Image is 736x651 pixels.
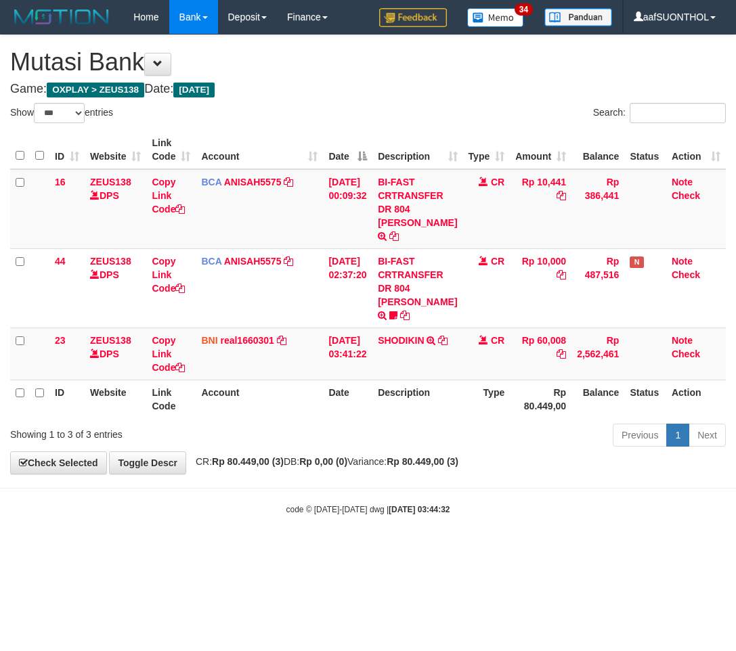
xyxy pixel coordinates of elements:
span: BCA [201,177,221,187]
th: Status [624,380,666,418]
a: Copy BI-FAST CRTRANSFER DR 804 AGUS SALIM to clipboard [389,231,399,242]
th: Balance [571,131,624,169]
a: 1 [666,424,689,447]
th: Link Code: activate to sort column ascending [146,131,196,169]
th: Type: activate to sort column ascending [463,131,511,169]
a: Previous [613,424,667,447]
td: Rp 10,000 [510,248,571,328]
img: Button%20Memo.svg [467,8,524,27]
strong: Rp 0,00 (0) [299,456,347,467]
th: ID: activate to sort column ascending [49,131,85,169]
th: Action [666,380,726,418]
img: Feedback.jpg [379,8,447,27]
span: 16 [55,177,66,187]
a: Copy Link Code [152,177,185,215]
img: MOTION_logo.png [10,7,113,27]
a: Copy Rp 10,441 to clipboard [557,190,566,201]
td: [DATE] 02:37:20 [323,248,372,328]
th: Link Code [146,380,196,418]
th: Description: activate to sort column ascending [372,131,462,169]
a: Check [672,349,700,359]
a: ANISAH5575 [224,256,282,267]
span: [DATE] [173,83,215,97]
td: [DATE] 00:09:32 [323,169,372,249]
th: Description [372,380,462,418]
label: Search: [593,103,726,123]
td: DPS [85,248,146,328]
a: Copy Rp 60,008 to clipboard [557,349,566,359]
th: Account: activate to sort column ascending [196,131,323,169]
td: [DATE] 03:41:22 [323,328,372,380]
strong: [DATE] 03:44:32 [389,505,450,514]
span: 23 [55,335,66,346]
div: Showing 1 to 3 of 3 entries [10,422,297,441]
th: Date: activate to sort column descending [323,131,372,169]
th: Date [323,380,372,418]
span: CR [491,256,504,267]
strong: Rp 80.449,00 (3) [212,456,284,467]
a: Copy Rp 10,000 to clipboard [557,269,566,280]
td: Rp 10,441 [510,169,571,249]
a: Copy Link Code [152,256,185,294]
small: code © [DATE]-[DATE] dwg | [286,505,450,514]
a: ZEUS138 [90,335,131,346]
h4: Game: Date: [10,83,726,96]
th: Rp 80.449,00 [510,380,571,418]
select: Showentries [34,103,85,123]
span: 34 [515,3,533,16]
a: ANISAH5575 [224,177,282,187]
td: DPS [85,169,146,249]
a: Note [672,335,693,346]
td: Rp 60,008 [510,328,571,380]
th: Website: activate to sort column ascending [85,131,146,169]
a: Copy real1660301 to clipboard [277,335,286,346]
th: Balance [571,380,624,418]
a: Next [689,424,726,447]
a: Check [672,269,700,280]
th: Action: activate to sort column ascending [666,131,726,169]
a: Note [672,177,693,187]
th: Amount: activate to sort column ascending [510,131,571,169]
span: Has Note [630,256,643,268]
span: BNI [201,335,217,346]
a: SHODIKIN [378,335,424,346]
a: Copy Link Code [152,335,185,373]
input: Search: [630,103,726,123]
img: panduan.png [544,8,612,26]
span: OXPLAY > ZEUS138 [47,83,144,97]
strong: Rp 80.449,00 (3) [387,456,458,467]
span: CR [491,335,504,346]
a: Check Selected [10,451,107,474]
a: Toggle Descr [109,451,186,474]
a: Copy ANISAH5575 to clipboard [284,177,293,187]
th: Status [624,131,666,169]
th: Account [196,380,323,418]
td: BI-FAST CRTRANSFER DR 804 [PERSON_NAME] [372,248,462,328]
h1: Mutasi Bank [10,49,726,76]
a: ZEUS138 [90,256,131,267]
td: Rp 2,562,461 [571,328,624,380]
th: ID [49,380,85,418]
a: Note [672,256,693,267]
th: Website [85,380,146,418]
span: CR [491,177,504,187]
span: 44 [55,256,66,267]
td: Rp 386,441 [571,169,624,249]
span: CR: DB: Variance: [189,456,458,467]
td: DPS [85,328,146,380]
td: BI-FAST CRTRANSFER DR 804 [PERSON_NAME] [372,169,462,249]
a: Copy SHODIKIN to clipboard [438,335,448,346]
th: Type [463,380,511,418]
td: Rp 487,516 [571,248,624,328]
a: Check [672,190,700,201]
a: real1660301 [220,335,274,346]
a: Copy ANISAH5575 to clipboard [284,256,293,267]
label: Show entries [10,103,113,123]
a: Copy BI-FAST CRTRANSFER DR 804 SUKARDI to clipboard [400,310,410,321]
span: BCA [201,256,221,267]
a: ZEUS138 [90,177,131,187]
